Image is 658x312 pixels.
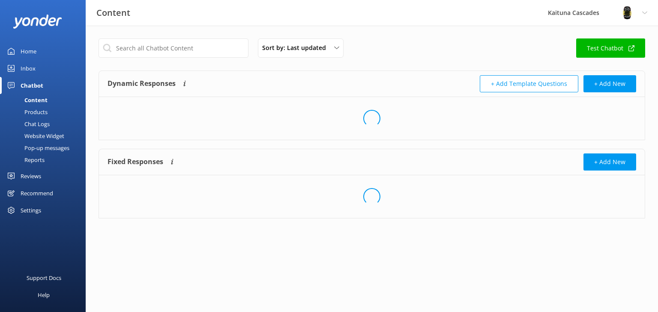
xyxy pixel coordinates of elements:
[5,94,48,106] div: Content
[27,269,61,286] div: Support Docs
[5,142,86,154] a: Pop-up messages
[38,286,50,303] div: Help
[262,43,331,53] span: Sort by: Last updated
[480,75,578,92] button: + Add Template Questions
[5,94,86,106] a: Content
[13,15,62,29] img: yonder-white-logo.png
[621,6,634,19] img: 802-1755650174.png
[5,118,86,130] a: Chat Logs
[5,130,64,142] div: Website Widget
[96,6,130,20] h3: Content
[108,75,176,92] h4: Dynamic Responses
[21,43,36,60] div: Home
[5,154,86,166] a: Reports
[5,118,50,130] div: Chat Logs
[5,106,86,118] a: Products
[21,202,41,219] div: Settings
[21,168,41,185] div: Reviews
[21,185,53,202] div: Recommend
[5,154,45,166] div: Reports
[99,38,248,58] input: Search all Chatbot Content
[21,77,43,94] div: Chatbot
[583,153,636,171] button: + Add New
[5,106,48,118] div: Products
[5,142,69,154] div: Pop-up messages
[108,153,163,171] h4: Fixed Responses
[21,60,36,77] div: Inbox
[583,75,636,92] button: + Add New
[5,130,86,142] a: Website Widget
[576,38,645,58] a: Test Chatbot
